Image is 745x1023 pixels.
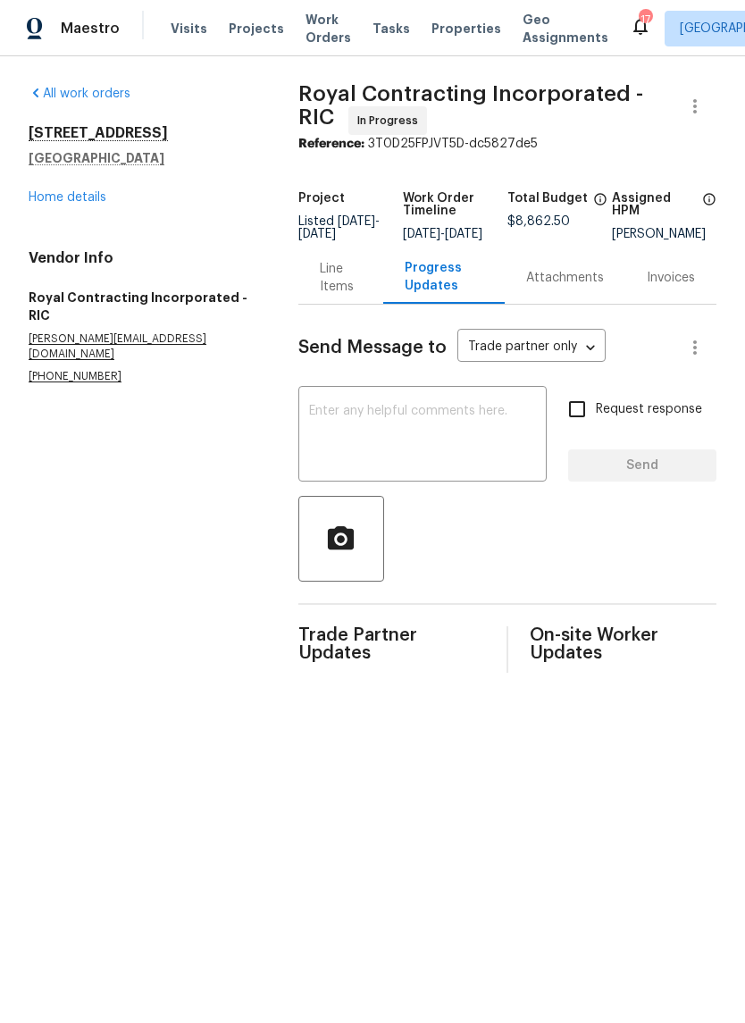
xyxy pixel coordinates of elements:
[507,215,570,228] span: $8,862.50
[526,269,604,287] div: Attachments
[298,138,364,150] b: Reference:
[403,228,482,240] span: -
[647,269,695,287] div: Invoices
[29,289,255,324] h5: Royal Contracting Incorporated - RIC
[298,228,336,240] span: [DATE]
[29,88,130,100] a: All work orders
[457,333,606,363] div: Trade partner only
[171,20,207,38] span: Visits
[702,192,716,228] span: The hpm assigned to this work order.
[445,228,482,240] span: [DATE]
[612,192,697,217] h5: Assigned HPM
[298,215,380,240] span: Listed
[403,192,507,217] h5: Work Order Timeline
[298,135,717,153] div: 3T0D25FPJVT5D-dc5827de5
[372,22,410,35] span: Tasks
[405,259,483,295] div: Progress Updates
[298,215,380,240] span: -
[523,11,608,46] span: Geo Assignments
[357,112,425,130] span: In Progress
[612,228,716,240] div: [PERSON_NAME]
[29,191,106,204] a: Home details
[298,192,345,205] h5: Project
[61,20,120,38] span: Maestro
[507,192,588,205] h5: Total Budget
[320,260,362,296] div: Line Items
[298,339,447,356] span: Send Message to
[298,626,485,662] span: Trade Partner Updates
[431,20,501,38] span: Properties
[403,228,440,240] span: [DATE]
[306,11,351,46] span: Work Orders
[29,249,255,267] h4: Vendor Info
[596,400,702,419] span: Request response
[639,11,651,29] div: 17
[530,626,716,662] span: On-site Worker Updates
[338,215,375,228] span: [DATE]
[298,83,643,128] span: Royal Contracting Incorporated - RIC
[229,20,284,38] span: Projects
[593,192,607,215] span: The total cost of line items that have been proposed by Opendoor. This sum includes line items th...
